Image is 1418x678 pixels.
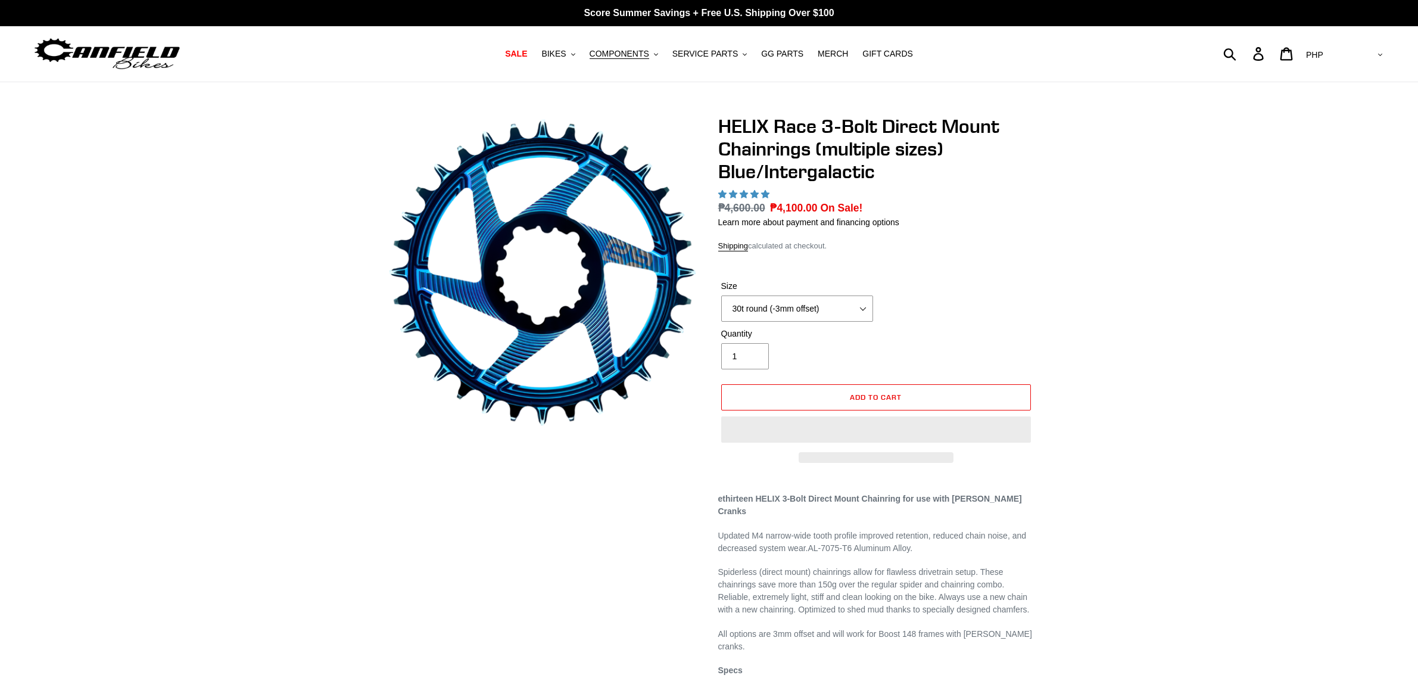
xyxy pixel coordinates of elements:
[1230,41,1260,67] input: Search
[505,49,527,59] span: SALE
[718,217,899,227] a: Learn more about payment and financing options
[721,280,873,293] label: Size
[718,531,1027,553] span: Updated M4 narrow-wide tooth profile improved retention, reduced chain noise, and decreased syste...
[535,46,581,62] button: BIKES
[541,49,566,59] span: BIKES
[718,240,1034,252] div: calculated at checkout.
[718,665,743,675] strong: Specs
[584,46,664,62] button: COMPONENTS
[862,49,913,59] span: GIFT CARDS
[666,46,753,62] button: SERVICE PARTS
[755,46,809,62] a: GG PARTS
[850,393,902,402] span: Add to cart
[672,49,738,59] span: SERVICE PARTS
[718,202,765,214] s: ₱4,600.00
[590,49,649,59] span: COMPONENTS
[718,241,749,251] a: Shipping
[718,115,1034,184] h1: HELIX Race 3-Bolt Direct Mount Chainrings (multiple sizes) Blue/Intergalactic
[499,46,533,62] a: SALE
[718,189,772,199] span: 5.00 stars
[718,629,1032,651] span: All options are 3mm offset and will work for Boost 148 frames with [PERSON_NAME] cranks.
[812,46,854,62] a: MERCH
[718,567,1030,614] span: Spiderless (direct mount) chainrings allow for flawless drivetrain setup. These chainrings save m...
[818,49,848,59] span: MERCH
[721,328,873,340] label: Quantity
[856,46,919,62] a: GIFT CARDS
[33,35,182,73] img: Canfield Bikes
[761,49,803,59] span: GG PARTS
[387,117,698,428] img: e-thirteen-chainring-blue-intergalactic 3-bolt DM
[820,200,862,216] span: On Sale!
[721,384,1031,410] button: Add to cart
[718,494,1022,516] strong: ethirteen HELIX 3-Bolt Direct Mount Chainring for use with [PERSON_NAME] Cranks
[770,202,817,214] span: ₱4,100.00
